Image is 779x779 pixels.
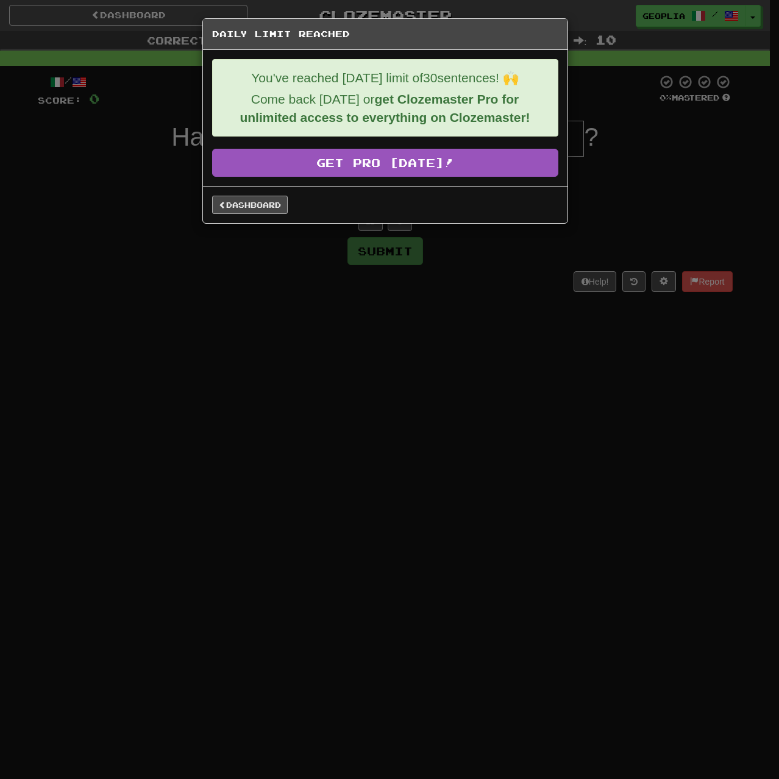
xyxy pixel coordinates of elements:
a: Dashboard [212,196,288,214]
h5: Daily Limit Reached [212,28,558,40]
p: Come back [DATE] or [222,90,549,127]
strong: get Clozemaster Pro for unlimited access to everything on Clozemaster! [240,92,530,124]
a: Get Pro [DATE]! [212,149,558,177]
p: You've reached [DATE] limit of 30 sentences! 🙌 [222,69,549,87]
